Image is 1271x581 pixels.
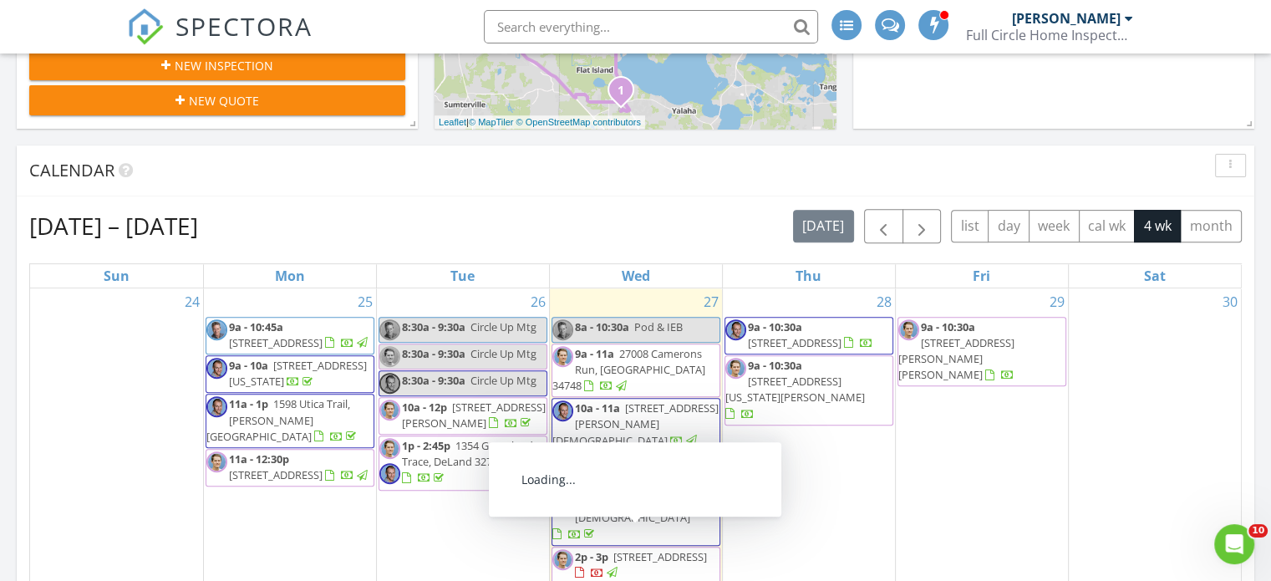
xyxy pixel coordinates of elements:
img: The Best Home Inspection Software - Spectora [127,8,164,45]
a: Go to August 29, 2025 [1046,288,1068,315]
img: tay_blue.jpg [725,358,746,379]
span: 10 [1248,524,1268,538]
button: day [988,210,1030,242]
a: Monday [272,264,308,288]
a: 2p - 3p [STREET_ADDRESS] [575,549,707,580]
span: 8:30a - 9:30a [402,346,465,361]
img: alex_photo.jpeg [725,319,746,340]
span: [STREET_ADDRESS] [229,467,323,482]
a: 9a - 10:30a [STREET_ADDRESS] [748,319,873,350]
span: 1354 Greenland Trace, DeLand 32720 [402,438,533,469]
span: 11:30a - 1p [575,456,629,471]
a: 10a - 11a [STREET_ADDRESS][PERSON_NAME][DEMOGRAPHIC_DATA] [552,398,720,452]
span: [STREET_ADDRESS][DEMOGRAPHIC_DATA] [575,494,713,525]
button: week [1029,210,1080,242]
span: New Inspection [175,57,273,74]
button: [DATE] [793,210,854,242]
a: 9a - 10:45a [STREET_ADDRESS] [229,319,370,350]
a: © OpenStreetMap contributors [516,117,641,127]
i: 1 [618,85,624,97]
span: [STREET_ADDRESS] [613,549,707,564]
a: 9a - 11a 27008 Camerons Run, [GEOGRAPHIC_DATA] 34748 [552,344,720,398]
span: Circle Up Mtg [470,346,536,361]
a: 11a - 1p 1598 Utica Trail, [PERSON_NAME][GEOGRAPHIC_DATA] [206,396,359,443]
span: 9a - 10:30a [748,358,802,373]
a: 1p - 2:45p 1354 Greenland Trace, DeLand 32720 [379,436,547,491]
a: 9a - 10:45a [STREET_ADDRESS] [206,317,374,354]
button: month [1180,210,1242,242]
div: Full Circle Home Inspectors [966,27,1133,43]
a: 11a - 12:30p [STREET_ADDRESS] [229,451,370,482]
a: 12p - 2p [STREET_ADDRESS][DEMOGRAPHIC_DATA] [552,494,713,541]
span: 10a - 12p [402,400,447,415]
span: 9a - 10a [229,358,268,373]
span: [STREET_ADDRESS][PERSON_NAME] [402,400,546,431]
h2: [DATE] – [DATE] [29,209,198,242]
button: Next [902,209,942,243]
a: 9a - 10a [STREET_ADDRESS][US_STATE] [206,355,374,393]
a: 9a - 10a [STREET_ADDRESS][US_STATE] [229,358,367,389]
button: New Quote [29,85,405,115]
a: 9a - 11a 27008 Camerons Run, [GEOGRAPHIC_DATA] 34748 [552,346,705,393]
a: 11:30a - 1p [STREET_ADDRESS] [552,453,720,491]
a: 9a - 10:30a [STREET_ADDRESS][PERSON_NAME][PERSON_NAME] [897,317,1066,387]
a: Sunday [100,264,133,288]
a: Thursday [792,264,825,288]
span: Circle Up Mtg [470,319,536,334]
a: 10a - 12p [STREET_ADDRESS][PERSON_NAME] [402,400,546,431]
img: alex_photo.jpeg [379,373,400,394]
img: alex_photo.jpeg [206,396,227,417]
span: 2p - 3p [575,549,608,564]
span: 9a - 10:30a [748,319,802,334]
span: 9a - 11a [575,346,614,361]
button: cal wk [1079,210,1136,242]
span: New Quote [189,92,259,110]
span: [STREET_ADDRESS][PERSON_NAME][PERSON_NAME] [898,335,1014,382]
a: © MapTiler [469,117,514,127]
span: 1p - 2:45p [402,438,450,453]
a: Tuesday [447,264,478,288]
button: 4 wk [1134,210,1181,242]
a: 9a - 10:30a [STREET_ADDRESS][US_STATE][PERSON_NAME] [725,358,865,421]
span: 8:30a - 9:30a [402,373,465,388]
span: 12p - 2p [575,494,614,509]
a: 11a - 12:30p [STREET_ADDRESS] [206,449,374,487]
span: [STREET_ADDRESS] [575,471,669,487]
span: 27008 Camerons Run, [GEOGRAPHIC_DATA] 34748 [552,346,705,393]
span: [STREET_ADDRESS][US_STATE] [229,358,367,389]
a: Go to August 27, 2025 [700,288,722,315]
a: 9a - 10:30a [STREET_ADDRESS][PERSON_NAME][PERSON_NAME] [898,319,1014,383]
span: [STREET_ADDRESS][US_STATE][PERSON_NAME] [725,374,865,405]
button: Previous [864,209,903,243]
a: Saturday [1141,264,1169,288]
img: jim_blue2.jpg [552,319,573,340]
span: [STREET_ADDRESS][PERSON_NAME][DEMOGRAPHIC_DATA] [552,400,719,447]
span: [STREET_ADDRESS] [748,335,841,350]
img: alex_photo.jpeg [552,494,573,515]
div: [PERSON_NAME] [1012,10,1121,27]
span: 8a - 10:30a [575,319,629,334]
a: 1p - 2:45p 1354 Greenland Trace, DeLand 32720 [402,438,533,485]
span: Pod & IEB [634,319,683,334]
span: [STREET_ADDRESS] [229,335,323,350]
span: Circle Up Mtg [470,373,536,388]
span: 11a - 12:30p [229,451,289,466]
img: tay_blue.jpg [552,456,573,477]
a: Go to August 26, 2025 [527,288,549,315]
img: tay_blue.jpg [206,451,227,472]
a: 9a - 10:30a [STREET_ADDRESS][US_STATE][PERSON_NAME] [724,355,893,426]
img: jim_blue2.jpg [206,319,227,340]
span: 9a - 10:45a [229,319,283,334]
a: Friday [969,264,994,288]
img: alex_photo.jpeg [552,400,573,421]
a: Wednesday [618,264,653,288]
input: Search everything... [484,10,818,43]
a: Go to August 25, 2025 [354,288,376,315]
img: alex_photo.jpeg [379,463,400,484]
a: 11a - 1p 1598 Utica Trail, [PERSON_NAME][GEOGRAPHIC_DATA] [206,394,374,448]
img: tay_blue.jpg [379,400,400,420]
a: 11:30a - 1p [STREET_ADDRESS] [575,456,716,487]
iframe: Intercom live chat [1214,524,1254,564]
span: 1598 Utica Trail, [PERSON_NAME][GEOGRAPHIC_DATA] [206,396,350,443]
span: SPECTORA [175,8,313,43]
